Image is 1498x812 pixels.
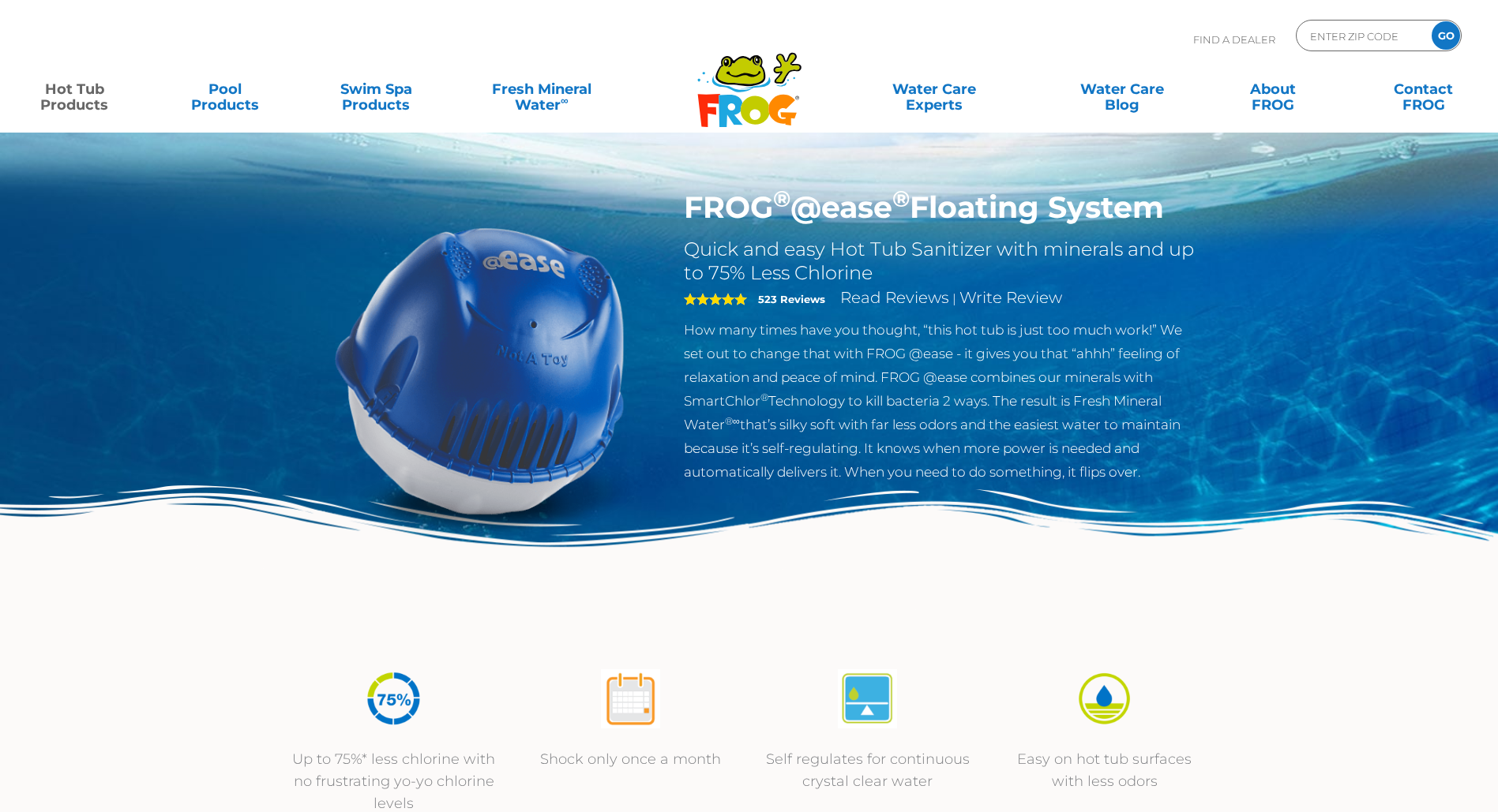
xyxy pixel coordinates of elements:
[892,185,910,212] sup: ®
[1214,73,1331,105] a: AboutFROG
[839,73,1030,105] a: Water CareExperts
[528,748,734,770] p: Shock only once a month
[765,748,971,792] p: Self regulates for continuous crystal clear water
[1193,20,1275,59] p: Find A Dealer
[684,293,747,305] span: 5
[1002,748,1207,792] p: Easy on hot tub surfaces with less odors
[684,318,1200,484] p: How many times have you thought, “this hot tub is just too much work!” We set out to change that ...
[601,669,660,728] img: atease-icon-shock-once
[16,73,133,105] a: Hot TubProducts
[758,293,825,305] strong: 523 Reviews
[952,291,956,306] span: |
[684,189,1200,226] h1: FROG @ease Floating System
[840,288,949,307] a: Read Reviews
[299,189,661,551] img: hot-tub-product-atease-system.png
[684,238,1200,285] h2: Quick and easy Hot Tub Sanitizer with minerals and up to 75% Less Chlorine
[468,73,615,105] a: Fresh MineralWater∞
[1432,21,1460,50] input: GO
[1365,73,1482,105] a: ContactFROG
[317,73,435,105] a: Swim SpaProducts
[167,73,284,105] a: PoolProducts
[773,185,790,212] sup: ®
[689,32,810,128] img: Frog Products Logo
[838,669,897,728] img: atease-icon-self-regulates
[1075,669,1134,728] img: icon-atease-easy-on
[561,94,569,107] sup: ∞
[364,669,423,728] img: icon-atease-75percent-less
[760,391,768,403] sup: ®
[1063,73,1181,105] a: Water CareBlog
[959,288,1062,307] a: Write Review
[725,415,740,427] sup: ®∞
